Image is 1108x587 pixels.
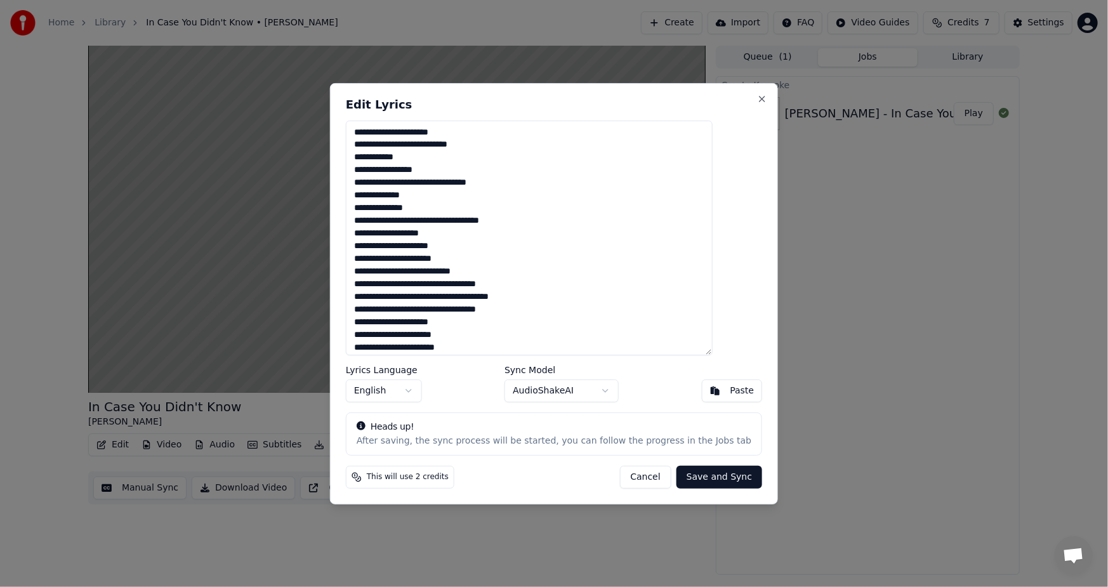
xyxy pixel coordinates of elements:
[367,472,449,482] span: This will use 2 credits
[676,466,762,489] button: Save and Sync
[346,98,762,110] h2: Edit Lyrics
[346,366,422,374] label: Lyrics Language
[730,385,754,397] div: Paste
[357,421,751,433] div: Heads up!
[619,466,671,489] button: Cancel
[701,379,762,402] button: Paste
[357,435,751,447] div: After saving, the sync process will be started, you can follow the progress in the Jobs tab
[505,366,619,374] label: Sync Model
